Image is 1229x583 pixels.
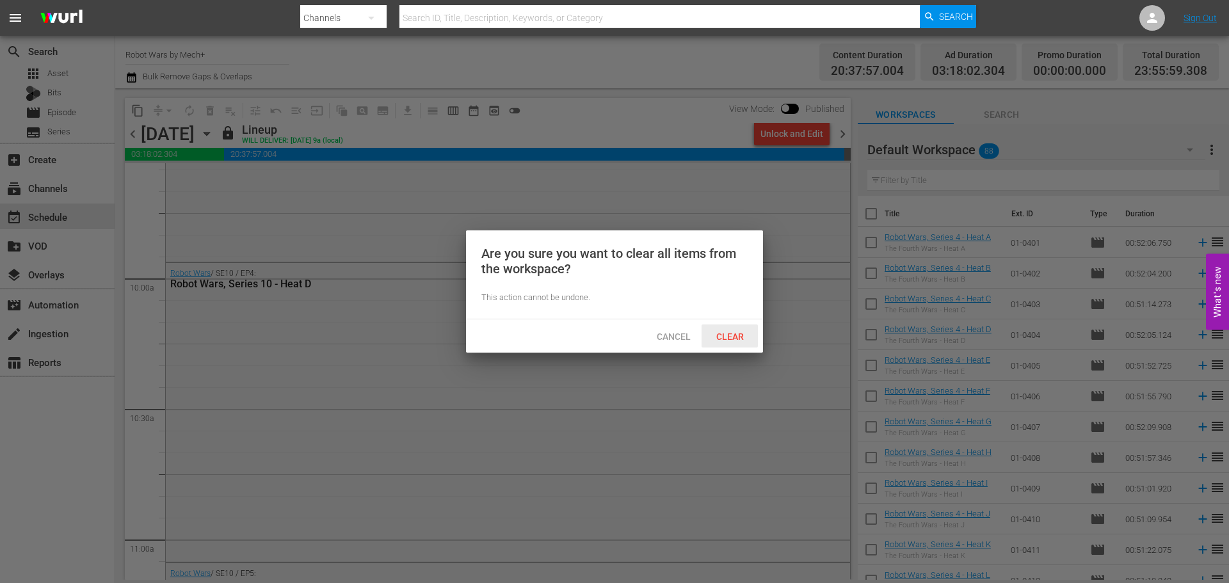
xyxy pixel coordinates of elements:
[1184,13,1217,23] a: Sign Out
[920,5,976,28] button: Search
[481,292,748,304] div: This action cannot be undone.
[647,331,701,342] span: Cancel
[645,324,702,347] button: Cancel
[702,324,758,347] button: Clear
[706,331,754,342] span: Clear
[481,246,748,276] div: Are you sure you want to clear all items from the workspace?
[1206,253,1229,330] button: Open Feedback Widget
[31,3,92,33] img: ans4CAIJ8jUAAAAAAAAAAAAAAAAAAAAAAAAgQb4GAAAAAAAAAAAAAAAAAAAAAAAAJMjXAAAAAAAAAAAAAAAAAAAAAAAAgAT5G...
[8,10,23,26] span: menu
[939,5,973,28] span: Search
